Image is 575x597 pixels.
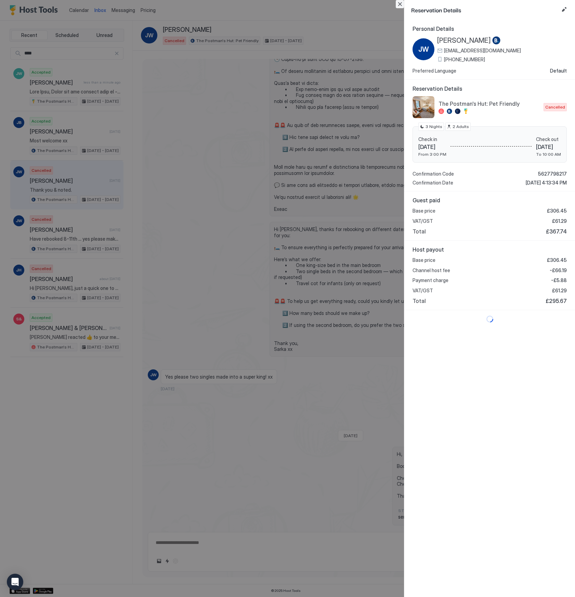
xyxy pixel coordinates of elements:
[413,171,454,177] span: Confirmation Code
[411,316,568,322] div: loading
[536,136,561,142] span: Check out
[552,288,567,294] span: £61.29
[413,297,426,304] span: Total
[547,257,567,263] span: £306.45
[453,124,469,130] span: 2 Adults
[426,124,442,130] span: 3 Nights
[444,48,521,54] span: [EMAIL_ADDRESS][DOMAIN_NAME]
[413,197,567,204] span: Guest paid
[560,5,568,14] button: Edit reservation
[413,96,434,118] div: listing image
[413,246,567,253] span: Host payout
[413,228,426,235] span: Total
[546,228,567,235] span: £367.74
[413,218,433,224] span: VAT/GST
[550,68,567,74] span: Default
[413,68,456,74] span: Preferred Language
[413,25,567,32] span: Personal Details
[413,85,567,92] span: Reservation Details
[7,574,23,590] div: Open Intercom Messenger
[444,56,485,63] span: [PHONE_NUMBER]
[413,208,435,214] span: Base price
[418,143,446,150] span: [DATE]
[413,277,448,283] span: Payment charge
[439,100,541,107] span: The Postman's Hut: Pet Friendly
[418,44,429,54] span: JW
[551,277,567,283] span: -£5.88
[545,104,565,110] span: Cancelled
[538,171,567,177] span: 5627798217
[552,218,567,224] span: £61.29
[547,208,567,214] span: £306.45
[418,136,446,142] span: Check in
[418,152,446,157] span: From 3:00 PM
[413,257,435,263] span: Base price
[413,180,453,186] span: Confirmation Date
[536,143,561,150] span: [DATE]
[526,180,567,186] span: [DATE] 4:13:34 PM
[411,5,559,14] span: Reservation Details
[546,297,567,304] span: £295.67
[413,267,450,274] span: Channel host fee
[413,288,433,294] span: VAT/GST
[437,36,491,45] span: [PERSON_NAME]
[550,267,567,274] span: -£66.19
[536,152,561,157] span: To 10:00 AM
